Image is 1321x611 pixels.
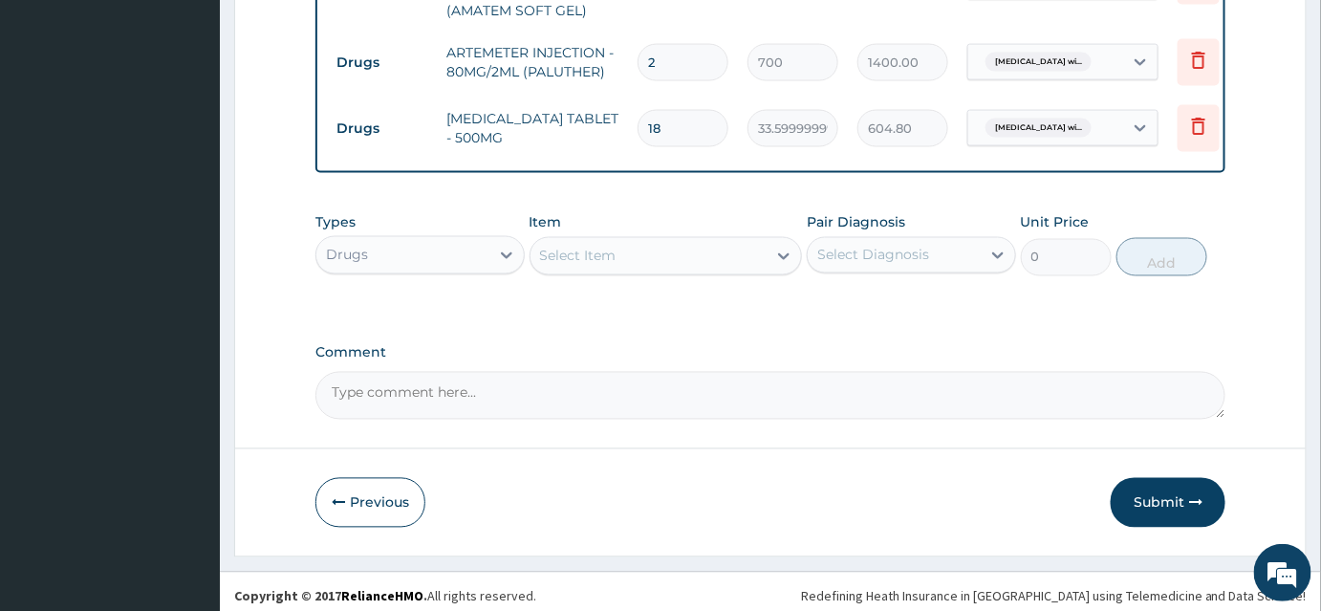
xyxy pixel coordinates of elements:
[437,99,628,157] td: [MEDICAL_DATA] TABLET - 500MG
[315,215,356,231] label: Types
[315,345,1225,361] label: Comment
[327,45,437,80] td: Drugs
[540,247,617,266] div: Select Item
[341,588,423,605] a: RelianceHMO
[817,246,929,265] div: Select Diagnosis
[1021,213,1090,232] label: Unit Price
[99,107,321,132] div: Chat with us now
[10,407,364,474] textarea: Type your message and hit 'Enter'
[437,33,628,91] td: ARTEMETER INJECTION - 80MG/2ML (PALUTHER)
[111,184,264,377] span: We're online!
[985,119,1092,138] span: [MEDICAL_DATA] wi...
[530,213,562,232] label: Item
[801,587,1307,606] div: Redefining Heath Insurance in [GEOGRAPHIC_DATA] using Telemedicine and Data Science!
[327,111,437,146] td: Drugs
[1111,478,1225,528] button: Submit
[326,246,368,265] div: Drugs
[35,96,77,143] img: d_794563401_company_1708531726252_794563401
[234,588,427,605] strong: Copyright © 2017 .
[1116,238,1207,276] button: Add
[807,213,905,232] label: Pair Diagnosis
[985,53,1092,72] span: [MEDICAL_DATA] wi...
[314,10,359,55] div: Minimize live chat window
[315,478,425,528] button: Previous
